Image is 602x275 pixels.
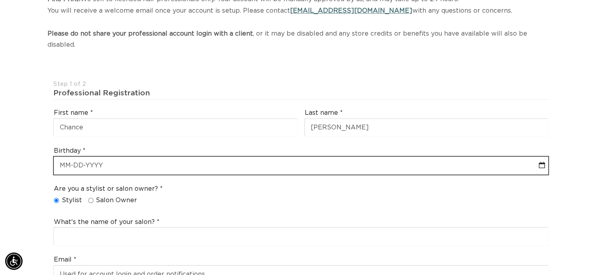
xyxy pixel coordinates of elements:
[54,218,160,226] label: What's the name of your salon?
[53,81,549,88] div: Step 1 of 2
[54,109,93,117] label: First name
[54,147,85,155] label: Birthday
[54,157,548,174] input: MM-DD-YYYY
[54,256,76,264] label: Email
[305,109,343,117] label: Last name
[497,190,602,275] iframe: Chat Widget
[47,30,253,37] strong: Please do not share your professional account login with a client
[62,196,82,205] span: Stylist
[290,8,412,14] a: [EMAIL_ADDRESS][DOMAIN_NAME]
[96,196,137,205] span: Salon Owner
[5,252,23,270] div: Accessibility Menu
[54,185,163,193] legend: Are you a stylist or salon owner?
[53,88,549,98] div: Professional Registration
